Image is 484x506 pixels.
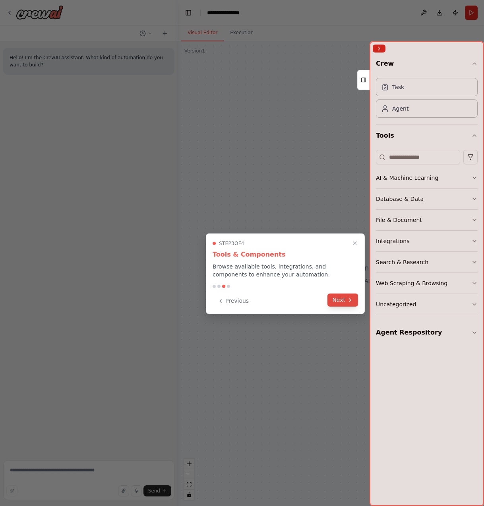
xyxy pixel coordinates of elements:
button: Close walkthrough [350,239,360,248]
button: Next [327,294,358,307]
span: Step 3 of 4 [219,240,244,247]
button: Hide left sidebar [183,7,194,18]
p: Browse available tools, integrations, and components to enhance your automation. [213,263,358,278]
button: Previous [213,294,254,307]
h3: Tools & Components [213,250,358,259]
